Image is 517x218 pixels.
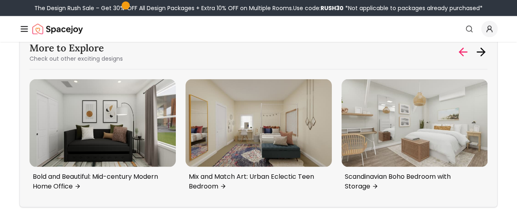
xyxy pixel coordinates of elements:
div: The Design Rush Sale – Get 30% OFF All Design Packages + Extra 10% OFF on Multiple Rooms. [34,4,483,12]
span: *Not applicable to packages already purchased* [344,4,483,12]
p: Check out other exciting designs [30,55,123,63]
a: Scandinavian Boho Bedroom with StorageScandinavian Boho Bedroom with Storage [342,79,488,195]
p: Bold and Beautiful: Mid-century Modern Home Office [33,172,169,191]
div: 1 / 6 [30,79,176,197]
p: Mix and Match Art: Urban Eclectic Teen Bedroom [189,172,325,191]
a: Bold and Beautiful: Mid-century Modern Home OfficeBold and Beautiful: Mid-century Modern Home Office [30,79,176,195]
b: RUSH30 [321,4,344,12]
img: Bold and Beautiful: Mid-century Modern Home Office [30,79,176,167]
nav: Global [19,16,498,42]
div: 2 / 6 [186,79,332,197]
span: Use code: [293,4,344,12]
img: Spacejoy Logo [32,21,83,37]
img: Scandinavian Boho Bedroom with Storage [342,79,488,167]
div: 3 / 6 [342,79,488,197]
a: Spacejoy [32,21,83,37]
a: Mix and Match Art: Urban Eclectic Teen BedroomMix and Match Art: Urban Eclectic Teen Bedroom [186,79,332,195]
div: Carousel [30,79,487,197]
img: Mix and Match Art: Urban Eclectic Teen Bedroom [186,79,332,167]
p: Scandinavian Boho Bedroom with Storage [345,172,481,191]
h3: More to Explore [30,42,123,55]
